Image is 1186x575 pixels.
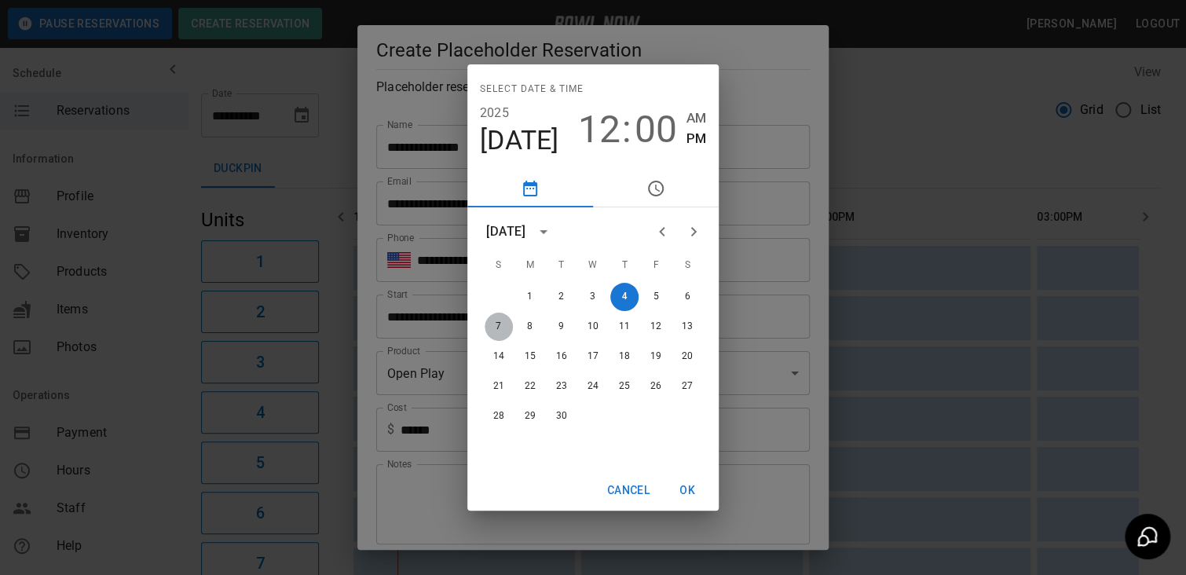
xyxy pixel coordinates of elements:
[480,102,509,124] button: 2025
[635,108,677,152] button: 00
[673,372,701,401] button: 27
[601,476,656,505] button: Cancel
[646,216,678,247] button: Previous month
[686,128,706,149] button: PM
[673,313,701,341] button: 13
[547,402,576,430] button: 30
[579,342,607,371] button: 17
[642,313,670,341] button: 12
[686,108,706,129] button: AM
[485,250,513,281] span: Sunday
[642,372,670,401] button: 26
[642,342,670,371] button: 19
[547,250,576,281] span: Tuesday
[467,170,593,207] button: pick date
[516,250,544,281] span: Monday
[610,283,639,311] button: 4
[622,108,631,152] span: :
[673,250,701,281] span: Saturday
[547,342,576,371] button: 16
[610,372,639,401] button: 25
[642,250,670,281] span: Friday
[673,283,701,311] button: 6
[579,250,607,281] span: Wednesday
[642,283,670,311] button: 5
[678,216,709,247] button: Next month
[485,342,513,371] button: 14
[578,108,620,152] button: 12
[485,372,513,401] button: 21
[486,222,525,241] div: [DATE]
[547,313,576,341] button: 9
[610,313,639,341] button: 11
[530,218,557,245] button: calendar view is open, switch to year view
[662,476,712,505] button: OK
[610,342,639,371] button: 18
[610,250,639,281] span: Thursday
[516,313,544,341] button: 8
[547,283,576,311] button: 2
[579,313,607,341] button: 10
[516,342,544,371] button: 15
[485,402,513,430] button: 28
[673,342,701,371] button: 20
[547,372,576,401] button: 23
[480,124,559,157] button: [DATE]
[579,283,607,311] button: 3
[593,170,719,207] button: pick time
[516,283,544,311] button: 1
[485,313,513,341] button: 7
[579,372,607,401] button: 24
[516,372,544,401] button: 22
[480,77,584,102] span: Select date & time
[516,402,544,430] button: 29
